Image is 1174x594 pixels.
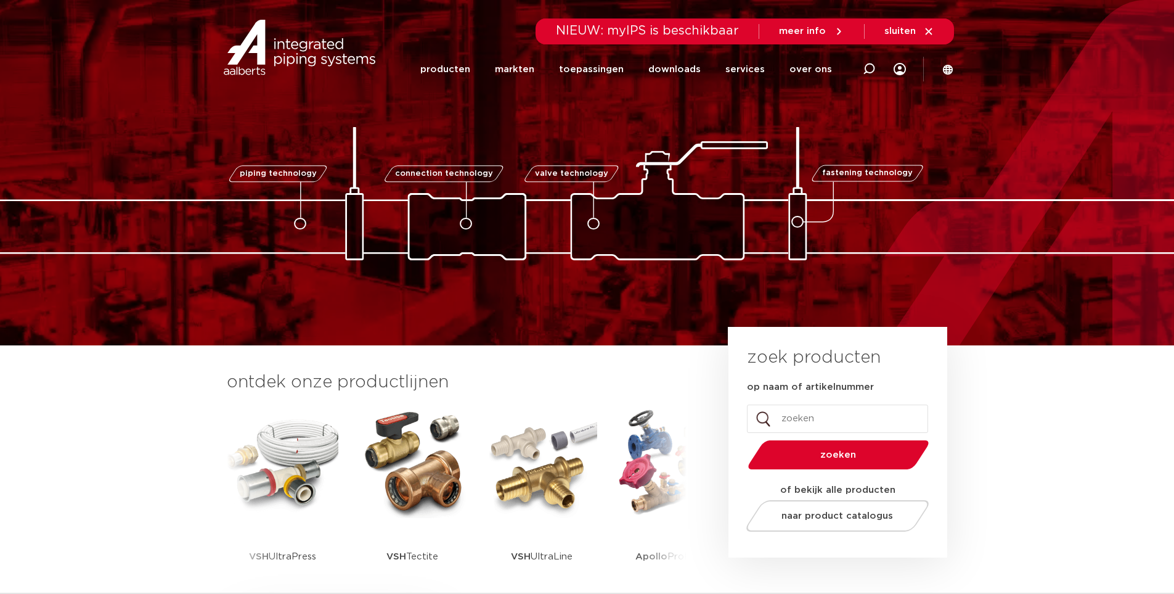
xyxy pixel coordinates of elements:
[725,46,765,93] a: services
[394,170,492,178] span: connection technology
[556,25,739,37] span: NIEUW: myIPS is beschikbaar
[780,450,897,460] span: zoeken
[779,26,844,37] a: meer info
[743,500,932,532] a: naar product catalogus
[747,405,928,433] input: zoeken
[743,439,934,471] button: zoeken
[227,370,687,395] h3: ontdek onze productlijnen
[747,345,881,370] h3: zoek producten
[635,552,667,561] strong: Apollo
[648,46,701,93] a: downloads
[884,26,934,37] a: sluiten
[822,170,913,178] span: fastening technology
[386,552,406,561] strong: VSH
[249,552,269,561] strong: VSH
[779,27,826,36] span: meer info
[511,552,531,561] strong: VSH
[884,27,916,36] span: sluiten
[559,46,624,93] a: toepassingen
[781,511,893,521] span: naar product catalogus
[894,44,906,94] div: my IPS
[780,485,895,495] strong: of bekijk alle producten
[535,170,608,178] span: valve technology
[240,170,317,178] span: piping technology
[495,46,534,93] a: markten
[747,381,874,394] label: op naam of artikelnummer
[789,46,832,93] a: over ons
[420,46,470,93] a: producten
[420,46,832,93] nav: Menu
